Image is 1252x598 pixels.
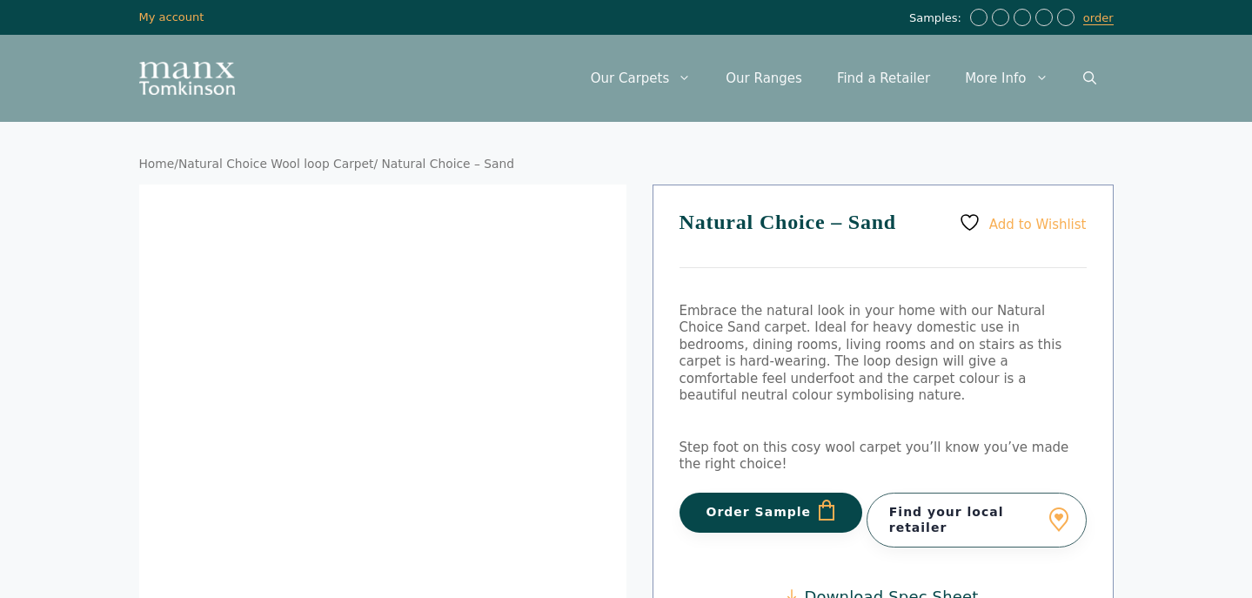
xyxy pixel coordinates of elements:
[989,216,1087,232] span: Add to Wishlist
[139,157,1114,172] nav: Breadcrumb
[573,52,709,104] a: Our Carpets
[1066,52,1114,104] a: Open Search Bar
[573,52,1114,104] nav: Primary
[680,212,1087,268] h1: Natural Choice – Sand
[708,52,820,104] a: Our Ranges
[909,11,966,26] span: Samples:
[680,303,1087,405] p: Embrace the natural look in your home with our Natural Choice Sand carpet. Ideal for heavy domest...
[959,212,1086,233] a: Add to Wishlist
[139,157,175,171] a: Home
[867,493,1087,547] a: Find your local retailer
[680,440,1087,474] p: Step foot on this cosy wool carpet you’ll know you’ve made the right choice!
[178,157,374,171] a: Natural Choice Wool loop Carpet
[139,62,235,95] img: Manx Tomkinson
[1083,11,1114,25] a: order
[947,52,1065,104] a: More Info
[820,52,947,104] a: Find a Retailer
[139,10,204,24] a: My account
[680,493,863,533] button: Order Sample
